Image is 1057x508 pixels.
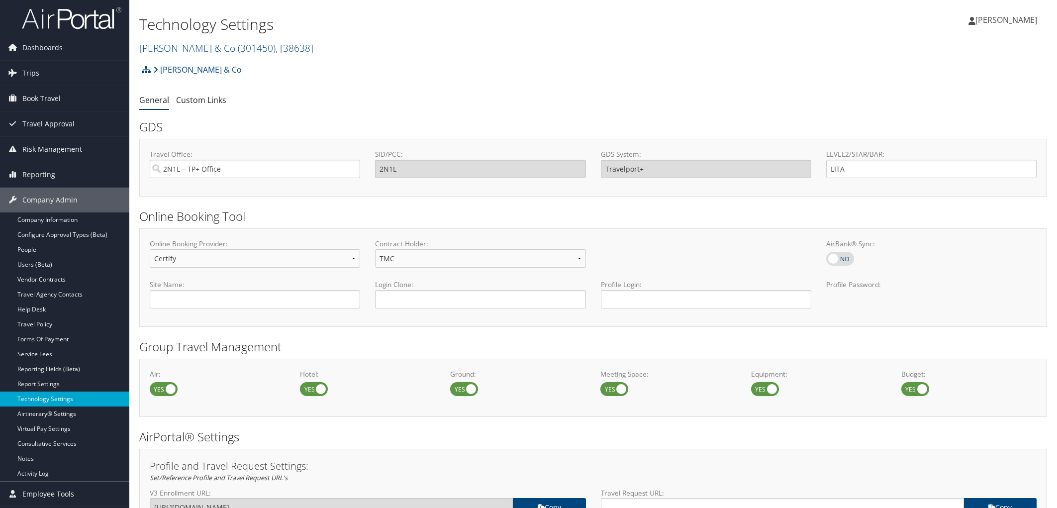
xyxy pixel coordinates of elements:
label: Air: [150,369,285,379]
label: Login Clone: [375,280,585,290]
span: Risk Management [22,137,82,162]
em: Set/Reference Profile and Travel Request URL's [150,473,288,482]
label: Profile Password: [826,280,1037,308]
label: Hotel: [300,369,435,379]
label: Meeting Space: [600,369,736,379]
label: Site Name: [150,280,360,290]
label: LEVEL2/STAR/BAR: [826,149,1037,159]
span: Dashboards [22,35,63,60]
label: Online Booking Provider: [150,239,360,249]
span: Reporting [22,162,55,187]
label: SID/PCC: [375,149,585,159]
label: Ground: [450,369,585,379]
a: [PERSON_NAME] & Co [153,60,242,80]
h2: GDS [139,118,1040,135]
span: Company Admin [22,188,78,212]
label: Contract Holder: [375,239,585,249]
input: Profile Login: [601,290,811,308]
label: AirBank® Sync [826,252,854,266]
span: [PERSON_NAME] [975,14,1037,25]
span: Trips [22,61,39,86]
h3: Profile and Travel Request Settings: [150,461,1037,471]
label: GDS System: [601,149,811,159]
label: Profile Login: [601,280,811,308]
span: Employee Tools [22,482,74,507]
span: ( 301450 ) [238,41,276,55]
a: [PERSON_NAME] [968,5,1047,35]
h1: Technology Settings [139,14,745,35]
a: Custom Links [176,95,226,105]
h2: Online Booking Tool [139,208,1047,225]
img: airportal-logo.png [22,6,121,30]
label: Equipment: [751,369,886,379]
label: V3 Enrollment URL: [150,488,586,498]
a: [PERSON_NAME] & Co [139,41,313,55]
h2: Group Travel Management [139,338,1047,355]
label: Travel Office: [150,149,360,159]
a: General [139,95,169,105]
h2: AirPortal® Settings [139,428,1047,445]
span: , [ 38638 ] [276,41,313,55]
label: AirBank® Sync: [826,239,1037,249]
span: Book Travel [22,86,61,111]
label: Budget: [901,369,1037,379]
label: Travel Request URL: [601,488,1037,498]
span: Travel Approval [22,111,75,136]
